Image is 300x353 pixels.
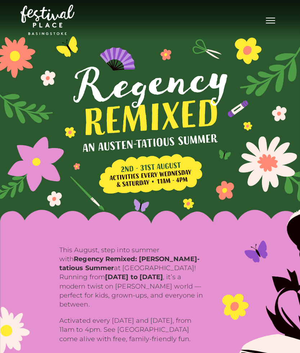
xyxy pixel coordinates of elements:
b: Regency Remixed: [PERSON_NAME]-tatious Summer [59,255,200,272]
p: Activated every [DATE] and [DATE], from 11am to 4pm. See [GEOGRAPHIC_DATA] come alive with free, ... [59,316,203,344]
button: Toggle navigation [262,14,279,25]
b: [DATE] to [DATE] [105,273,163,281]
img: Festival Place Logo [21,5,74,35]
p: This August, step into summer with at [GEOGRAPHIC_DATA]! Running from , it’s a modern twist on [P... [59,246,203,309]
